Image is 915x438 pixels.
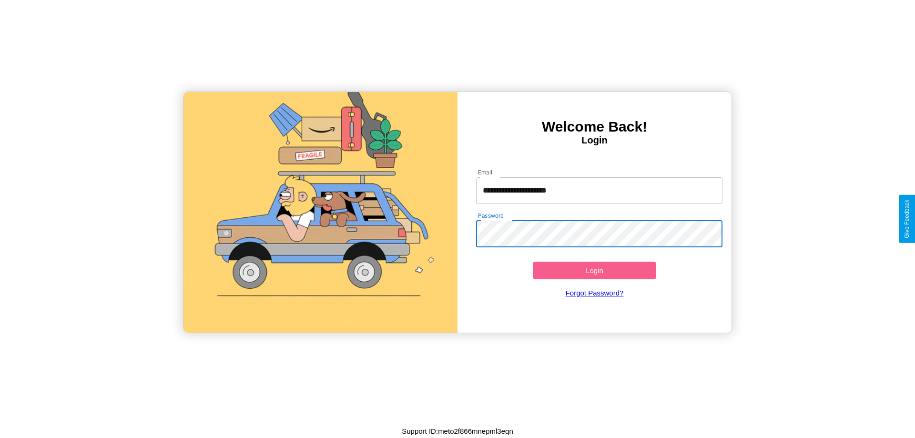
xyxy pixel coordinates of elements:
[533,262,656,279] button: Login
[478,212,503,220] label: Password
[457,119,732,135] h3: Welcome Back!
[904,200,910,238] div: Give Feedback
[402,425,513,438] p: Support ID: meto2f866mnepml3eqn
[478,168,493,176] label: Email
[183,92,457,333] img: gif
[457,135,732,146] h4: Login
[471,279,718,306] a: Forgot Password?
